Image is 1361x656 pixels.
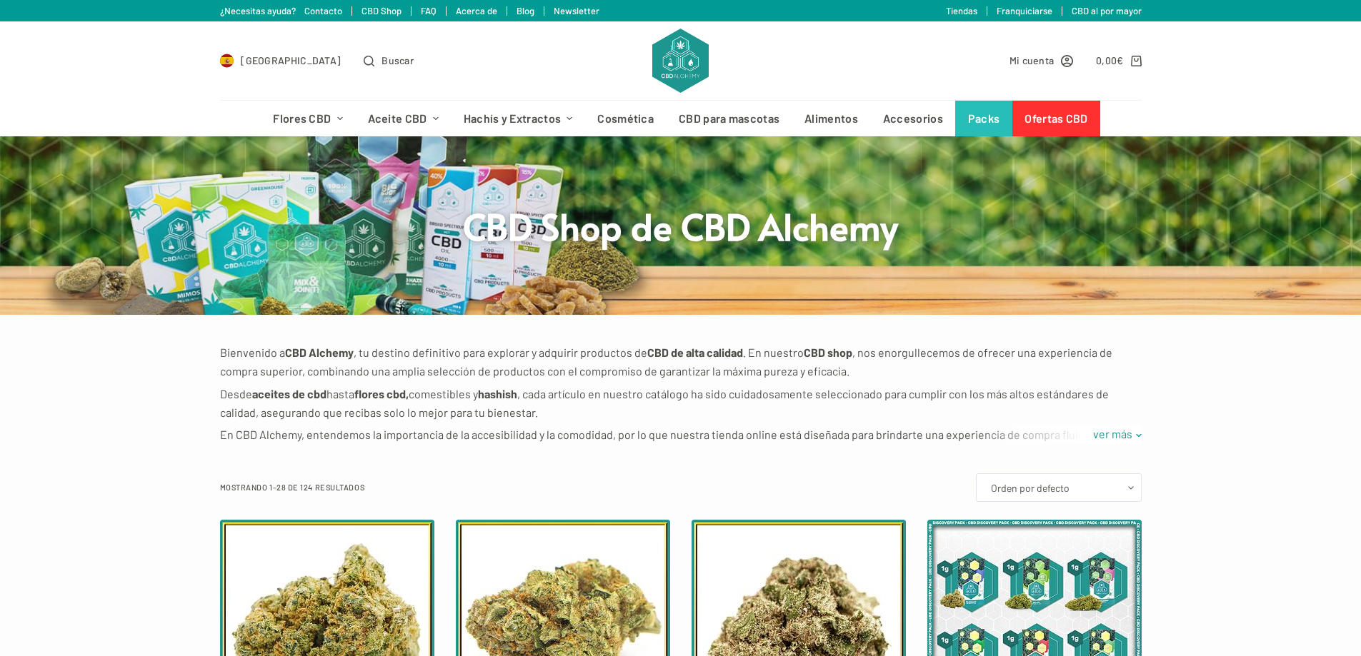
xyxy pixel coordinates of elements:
[241,52,341,69] span: [GEOGRAPHIC_DATA]
[554,5,599,16] a: Newsletter
[220,425,1142,463] p: En CBD Alchemy, entendemos la importancia de la accesibilidad y la comodidad, por lo que nuestra ...
[652,29,708,93] img: CBD Alchemy
[976,473,1142,502] select: Pedido de la tienda
[382,52,414,69] span: Buscar
[870,101,955,136] a: Accesorios
[220,54,234,68] img: ES Flag
[667,101,792,136] a: CBD para mascotas
[955,101,1012,136] a: Packs
[285,345,354,359] strong: CBD Alchemy
[946,5,977,16] a: Tiendas
[220,343,1142,381] p: Bienvenido a , tu destino definitivo para explorar y adquirir productos de . En nuestro , nos eno...
[997,5,1052,16] a: Franquiciarse
[413,203,949,249] h1: CBD Shop de CBD Alchemy
[1117,54,1123,66] span: €
[647,345,743,359] strong: CBD de alta calidad
[804,345,852,359] strong: CBD shop
[1096,54,1124,66] bdi: 0,00
[478,387,517,400] strong: hashish
[220,52,342,69] a: Select Country
[517,5,534,16] a: Blog
[1009,52,1055,69] span: Mi cuenta
[421,5,437,16] a: FAQ
[1072,5,1142,16] a: CBD al por mayor
[261,101,1100,136] nav: Menú de cabecera
[354,387,409,400] strong: flores cbd,
[456,5,497,16] a: Acerca de
[220,481,365,494] p: Mostrando 1–28 de 124 resultados
[1012,101,1100,136] a: Ofertas CBD
[1096,52,1141,69] a: Carro de compra
[220,385,1142,423] p: Desde hasta comestibles y , cada artículo en nuestro catálogo ha sido cuidadosamente seleccionado...
[362,5,402,16] a: CBD Shop
[1084,425,1142,443] a: ver más
[355,101,451,136] a: Aceite CBD
[220,5,342,16] a: ¿Necesitas ayuda? Contacto
[252,387,326,400] strong: aceites de cbd
[364,52,414,69] button: Abrir formulario de búsqueda
[451,101,585,136] a: Hachís y Extractos
[585,101,667,136] a: Cosmética
[1009,52,1074,69] a: Mi cuenta
[261,101,355,136] a: Flores CBD
[792,101,871,136] a: Alimentos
